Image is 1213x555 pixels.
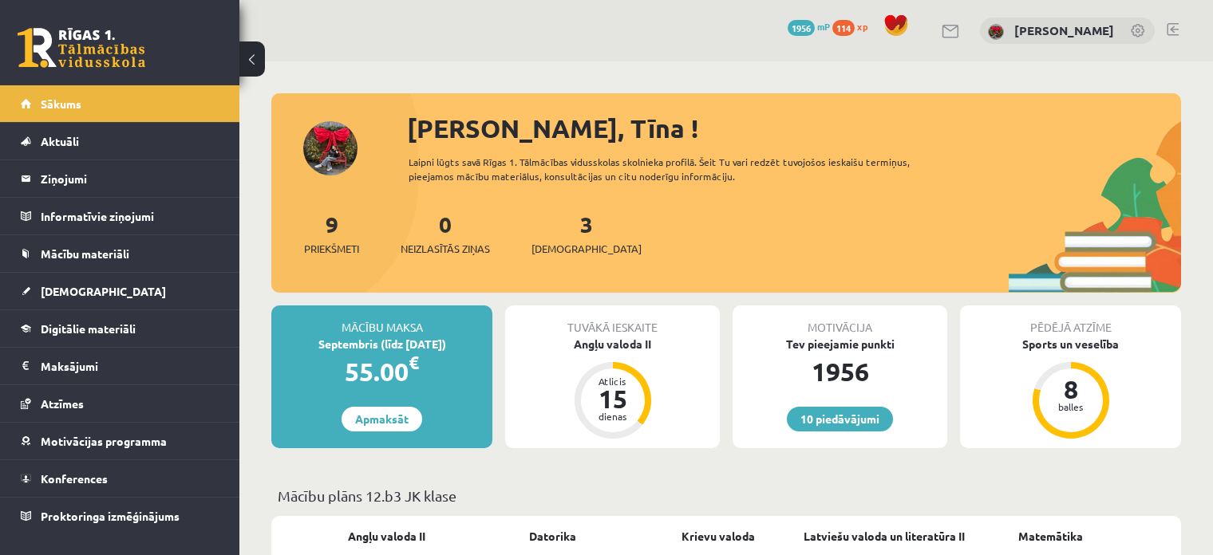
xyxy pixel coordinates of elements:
div: 55.00 [271,352,492,391]
div: Tev pieejamie punkti [733,336,947,352]
span: [DEMOGRAPHIC_DATA] [531,241,642,257]
div: 8 [1047,376,1095,402]
div: Pēdējā atzīme [960,305,1181,336]
legend: Informatīvie ziņojumi [41,198,219,234]
a: Digitālie materiāli [21,310,219,347]
div: Tuvākā ieskaite [505,305,720,336]
a: 0Neizlasītās ziņas [401,210,490,257]
a: Konferences [21,460,219,497]
span: Motivācijas programma [41,434,167,448]
div: balles [1047,402,1095,411]
a: Sākums [21,85,219,122]
div: Angļu valoda II [505,336,720,352]
span: 114 [832,20,855,36]
a: Matemātika [1018,528,1083,545]
span: xp [857,20,867,33]
img: Tīna Šneidere [988,24,1004,40]
div: Septembris (līdz [DATE]) [271,336,492,352]
a: 3[DEMOGRAPHIC_DATA] [531,210,642,257]
a: [PERSON_NAME] [1014,22,1114,38]
a: Datorika [529,528,576,545]
a: Ziņojumi [21,160,219,197]
div: Atlicis [589,376,637,386]
span: Mācību materiāli [41,246,129,261]
a: 10 piedāvājumi [787,407,893,431]
span: Konferences [41,471,108,486]
a: Atzīmes [21,385,219,422]
a: Mācību materiāli [21,235,219,272]
a: Angļu valoda II [348,528,425,545]
a: Maksājumi [21,348,219,384]
a: Latviešu valoda un literatūra II [804,528,965,545]
div: [PERSON_NAME], Tīna ! [407,109,1181,148]
span: Priekšmeti [304,241,359,257]
div: Sports un veselība [960,336,1181,352]
span: Proktoringa izmēģinājums [41,509,180,523]
a: Motivācijas programma [21,423,219,459]
div: Mācību maksa [271,305,492,336]
legend: Maksājumi [41,348,219,384]
a: 9Priekšmeti [304,210,359,257]
a: Aktuāli [21,123,219,159]
a: Rīgas 1. Tālmācības vidusskola [18,28,145,68]
p: Mācību plāns 12.b3 JK klase [278,485,1175,506]
div: dienas [589,411,637,421]
span: Digitālie materiāli [41,321,136,336]
a: 1956 mP [788,20,830,33]
a: Informatīvie ziņojumi [21,198,219,234]
span: [DEMOGRAPHIC_DATA] [41,284,166,298]
a: Apmaksāt [342,407,422,431]
a: Krievu valoda [682,528,755,545]
span: Aktuāli [41,134,79,148]
span: Atzīmes [41,396,84,411]
span: Neizlasītās ziņas [401,241,490,257]
div: 1956 [733,352,947,391]
a: 114 xp [832,20,875,33]
a: Proktoringa izmēģinājums [21,498,219,534]
span: € [409,351,419,374]
span: 1956 [788,20,815,36]
div: 15 [589,386,637,411]
a: Sports un veselība 8 balles [960,336,1181,441]
span: mP [817,20,830,33]
span: Sākums [41,96,81,111]
a: Angļu valoda II Atlicis 15 dienas [505,336,720,441]
div: Motivācija [733,305,947,336]
legend: Ziņojumi [41,160,219,197]
div: Laipni lūgts savā Rīgas 1. Tālmācības vidusskolas skolnieka profilā. Šeit Tu vari redzēt tuvojošo... [409,155,954,183]
a: [DEMOGRAPHIC_DATA] [21,273,219,309]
